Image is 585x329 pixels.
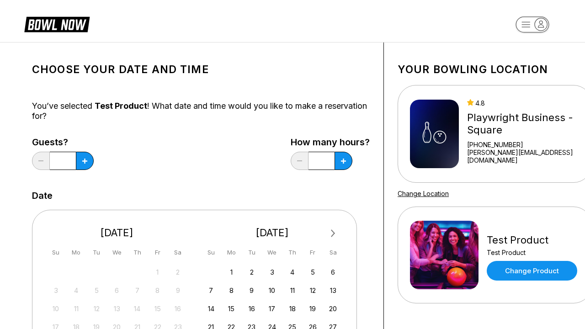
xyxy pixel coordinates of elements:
[245,266,258,278] div: Choose Tuesday, September 2nd, 2025
[327,284,339,297] div: Choose Saturday, September 13th, 2025
[70,284,82,297] div: Not available Monday, August 4th, 2025
[225,302,238,315] div: Choose Monday, September 15th, 2025
[205,246,217,259] div: Su
[111,246,123,259] div: We
[32,191,53,201] label: Date
[151,284,164,297] div: Not available Friday, August 8th, 2025
[286,246,298,259] div: Th
[172,266,184,278] div: Not available Saturday, August 2nd, 2025
[95,101,147,111] span: Test Product
[111,284,123,297] div: Not available Wednesday, August 6th, 2025
[410,100,459,168] img: Playwright Business - Square
[131,246,144,259] div: Th
[467,141,580,149] div: [PHONE_NUMBER]
[286,302,298,315] div: Choose Thursday, September 18th, 2025
[225,246,238,259] div: Mo
[266,266,278,278] div: Choose Wednesday, September 3rd, 2025
[245,302,258,315] div: Choose Tuesday, September 16th, 2025
[307,266,319,278] div: Choose Friday, September 5th, 2025
[487,249,577,256] div: Test Product
[131,284,144,297] div: Not available Thursday, August 7th, 2025
[327,266,339,278] div: Choose Saturday, September 6th, 2025
[50,302,62,315] div: Not available Sunday, August 10th, 2025
[32,101,370,121] div: You’ve selected ! What date and time would you like to make a reservation for?
[90,302,103,315] div: Not available Tuesday, August 12th, 2025
[327,246,339,259] div: Sa
[245,246,258,259] div: Tu
[266,284,278,297] div: Choose Wednesday, September 10th, 2025
[467,149,580,164] a: [PERSON_NAME][EMAIL_ADDRESS][DOMAIN_NAME]
[70,302,82,315] div: Not available Monday, August 11th, 2025
[307,284,319,297] div: Choose Friday, September 12th, 2025
[467,99,580,107] div: 4.8
[225,284,238,297] div: Choose Monday, September 8th, 2025
[172,246,184,259] div: Sa
[307,246,319,259] div: Fr
[90,246,103,259] div: Tu
[202,227,343,239] div: [DATE]
[410,221,479,289] img: Test Product
[111,302,123,315] div: Not available Wednesday, August 13th, 2025
[205,284,217,297] div: Choose Sunday, September 7th, 2025
[151,246,164,259] div: Fr
[131,302,144,315] div: Not available Thursday, August 14th, 2025
[90,284,103,297] div: Not available Tuesday, August 5th, 2025
[32,137,94,147] label: Guests?
[172,302,184,315] div: Not available Saturday, August 16th, 2025
[151,266,164,278] div: Not available Friday, August 1st, 2025
[32,63,370,76] h1: Choose your Date and time
[286,266,298,278] div: Choose Thursday, September 4th, 2025
[70,246,82,259] div: Mo
[46,227,188,239] div: [DATE]
[291,137,370,147] label: How many hours?
[50,284,62,297] div: Not available Sunday, August 3rd, 2025
[50,246,62,259] div: Su
[467,111,580,136] div: Playwright Business - Square
[398,190,449,197] a: Change Location
[487,261,577,281] a: Change Product
[245,284,258,297] div: Choose Tuesday, September 9th, 2025
[487,234,577,246] div: Test Product
[327,302,339,315] div: Choose Saturday, September 20th, 2025
[205,302,217,315] div: Choose Sunday, September 14th, 2025
[151,302,164,315] div: Not available Friday, August 15th, 2025
[326,226,340,241] button: Next Month
[307,302,319,315] div: Choose Friday, September 19th, 2025
[172,284,184,297] div: Not available Saturday, August 9th, 2025
[286,284,298,297] div: Choose Thursday, September 11th, 2025
[266,246,278,259] div: We
[266,302,278,315] div: Choose Wednesday, September 17th, 2025
[225,266,238,278] div: Choose Monday, September 1st, 2025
